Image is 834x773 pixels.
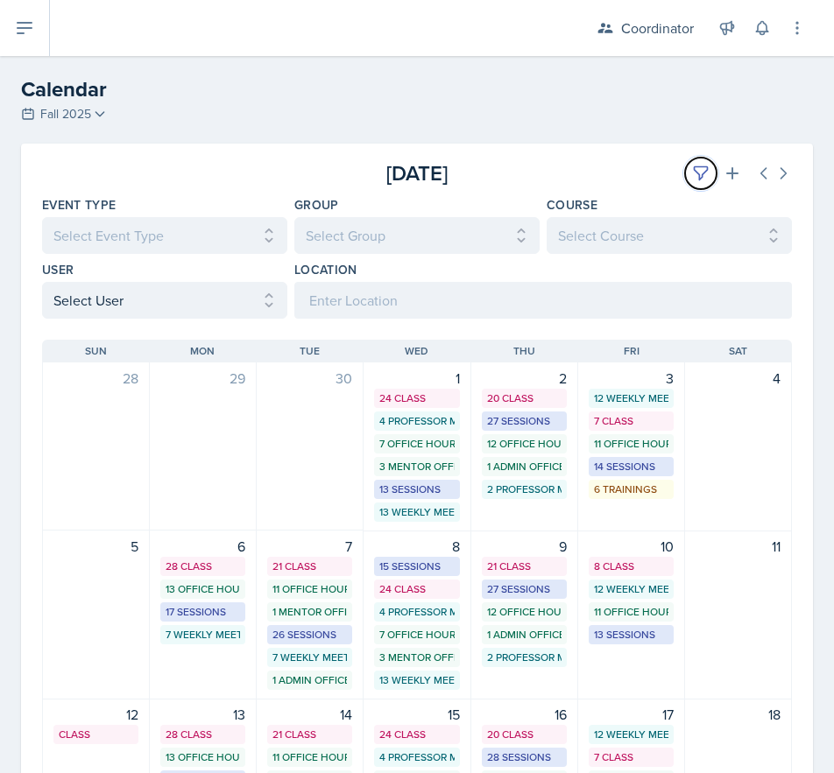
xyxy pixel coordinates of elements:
div: 3 [589,368,674,389]
div: 7 Class [594,749,668,765]
div: 28 Sessions [487,749,562,765]
div: 1 [374,368,459,389]
div: 27 Sessions [487,581,562,597]
span: Sat [729,343,747,359]
div: 6 [160,536,245,557]
div: 28 Class [166,559,240,574]
div: [DATE] [292,158,541,189]
div: 7 [267,536,352,557]
div: 12 Weekly Meetings [594,727,668,742]
div: 30 [267,368,352,389]
div: 1 Admin Office Hour [272,672,347,688]
div: 4 [696,368,781,389]
div: 13 Weekly Meetings [379,672,454,688]
div: 16 [482,704,567,725]
label: Course [547,196,597,214]
div: 14 Sessions [594,459,668,474]
div: 24 Class [379,390,454,406]
div: 8 Class [594,559,668,574]
div: 8 [374,536,459,557]
span: Wed [405,343,428,359]
span: Fall 2025 [40,105,91,123]
div: 13 Sessions [379,481,454,497]
div: 7 Weekly Meetings [166,627,240,643]
div: 26 Sessions [272,627,347,643]
div: 21 Class [272,559,347,574]
div: 17 [589,704,674,725]
div: 14 [267,704,352,725]
div: 12 Weekly Meetings [594,581,668,597]
div: 17 Sessions [166,604,240,620]
span: Thu [513,343,535,359]
div: 4 Professor Meetings [379,749,454,765]
div: 13 Weekly Meetings [379,504,454,520]
div: 15 [374,704,459,725]
div: 2 Professor Meetings [487,650,562,665]
div: 24 Class [379,727,454,742]
span: Mon [190,343,215,359]
div: Class [59,727,133,742]
div: Coordinator [621,18,694,39]
div: 3 Mentor Office Hours [379,650,454,665]
label: Group [294,196,339,214]
div: 11 Office Hours [594,604,668,620]
div: 7 Class [594,413,668,429]
label: Event Type [42,196,117,214]
div: 12 Office Hours [487,604,562,620]
div: 13 Office Hours [166,749,240,765]
div: 15 Sessions [379,559,454,574]
div: 20 Class [487,727,562,742]
div: 9 [482,536,567,557]
div: 11 Office Hours [594,436,668,452]
div: 13 [160,704,245,725]
div: 28 [53,368,138,389]
label: User [42,261,74,278]
div: 20 Class [487,390,562,406]
div: 7 Office Hours [379,627,454,643]
div: 2 [482,368,567,389]
input: Enter Location [294,282,792,319]
div: 12 Weekly Meetings [594,390,668,406]
span: Sun [85,343,107,359]
div: 4 Professor Meetings [379,413,454,429]
div: 3 Mentor Office Hours [379,459,454,474]
div: 6 Trainings [594,481,668,497]
div: 21 Class [272,727,347,742]
div: 27 Sessions [487,413,562,429]
div: 10 [589,536,674,557]
div: 13 Office Hours [166,581,240,597]
div: 29 [160,368,245,389]
div: 12 [53,704,138,725]
div: 21 Class [487,559,562,574]
div: 13 Sessions [594,627,668,643]
div: 1 Mentor Office Hour [272,604,347,620]
div: 4 Professor Meetings [379,604,454,620]
div: 7 Office Hours [379,436,454,452]
div: 11 Office Hours [272,581,347,597]
div: 7 Weekly Meetings [272,650,347,665]
div: 1 Admin Office Hour [487,459,562,474]
label: Location [294,261,357,278]
div: 11 [696,536,781,557]
div: 5 [53,536,138,557]
h2: Calendar [21,74,813,105]
div: 12 Office Hours [487,436,562,452]
div: 2 Professor Meetings [487,481,562,497]
div: 28 Class [166,727,240,742]
span: Fri [624,343,640,359]
div: 11 Office Hours [272,749,347,765]
div: 24 Class [379,581,454,597]
span: Tue [300,343,320,359]
div: 1 Admin Office Hour [487,627,562,643]
div: 18 [696,704,781,725]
